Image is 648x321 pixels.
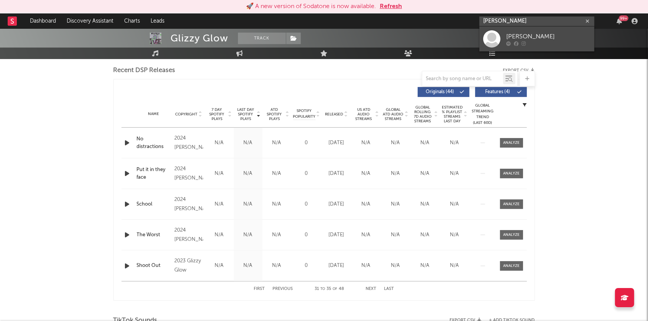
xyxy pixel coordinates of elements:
[264,170,289,178] div: N/A
[236,170,261,178] div: N/A
[174,134,203,152] div: 2024 [PERSON_NAME]
[293,262,320,270] div: 0
[480,90,515,94] span: Features ( 4 )
[145,13,170,29] a: Leads
[324,201,349,208] div: [DATE]
[353,262,379,270] div: N/A
[503,68,535,73] button: Export CSV
[325,112,343,117] span: Released
[174,257,203,275] div: 2023 Glizzy Glow
[442,201,468,208] div: N/A
[207,231,232,239] div: N/A
[264,139,289,147] div: N/A
[383,231,408,239] div: N/A
[207,107,227,121] span: 7 Day Spotify Plays
[442,262,468,270] div: N/A
[293,108,315,120] span: Spotify Popularity
[471,103,494,126] div: Global Streaming Trend (Last 60D)
[25,13,61,29] a: Dashboard
[246,2,376,11] div: 🚀 A new version of Sodatone is now available.
[412,170,438,178] div: N/A
[293,170,320,178] div: 0
[475,87,527,97] button: Features(4)
[207,170,232,178] div: N/A
[175,112,197,117] span: Copyright
[619,15,628,21] div: 99 +
[383,201,408,208] div: N/A
[422,76,503,82] input: Search by song name or URL
[384,287,394,291] button: Last
[238,33,286,44] button: Track
[324,170,349,178] div: [DATE]
[380,2,402,11] button: Refresh
[61,13,119,29] a: Discovery Assistant
[293,201,320,208] div: 0
[137,201,171,208] a: School
[442,231,468,239] div: N/A
[383,262,408,270] div: N/A
[174,165,203,183] div: 2024 [PERSON_NAME]
[324,262,349,270] div: [DATE]
[418,87,469,97] button: Originals(44)
[324,231,349,239] div: [DATE]
[442,105,463,123] span: Estimated % Playlist Streams Last Day
[236,107,256,121] span: Last Day Spotify Plays
[137,135,171,150] a: No distractions
[207,201,232,208] div: N/A
[264,262,289,270] div: N/A
[308,285,351,294] div: 31 35 48
[137,262,171,270] a: Shoot Out
[442,139,468,147] div: N/A
[412,139,438,147] div: N/A
[383,107,404,121] span: Global ATD Audio Streams
[412,105,433,123] span: Global Rolling 7D Audio Streams
[479,26,594,51] a: [PERSON_NAME]
[293,139,320,147] div: 0
[506,32,591,41] div: [PERSON_NAME]
[293,231,320,239] div: 0
[119,13,145,29] a: Charts
[412,231,438,239] div: N/A
[236,231,261,239] div: N/A
[264,201,289,208] div: N/A
[273,287,293,291] button: Previous
[383,170,408,178] div: N/A
[207,139,232,147] div: N/A
[353,139,379,147] div: N/A
[324,139,349,147] div: [DATE]
[423,90,458,94] span: Originals ( 44 )
[171,33,228,44] div: Glizzy Glow
[320,287,325,291] span: to
[617,18,622,24] button: 99+
[383,139,408,147] div: N/A
[236,201,261,208] div: N/A
[174,195,203,214] div: 2024 [PERSON_NAME]
[333,287,337,291] span: of
[353,231,379,239] div: N/A
[264,107,285,121] span: ATD Spotify Plays
[254,287,265,291] button: First
[479,16,594,26] input: Search for artists
[137,111,171,117] div: Name
[236,139,261,147] div: N/A
[137,166,171,181] a: Put it in they face
[353,201,379,208] div: N/A
[264,231,289,239] div: N/A
[412,262,438,270] div: N/A
[174,226,203,244] div: 2024 [PERSON_NAME]
[113,66,176,75] span: Recent DSP Releases
[353,107,374,121] span: US ATD Audio Streams
[442,170,468,178] div: N/A
[137,231,171,239] a: The Worst
[207,262,232,270] div: N/A
[353,170,379,178] div: N/A
[412,201,438,208] div: N/A
[366,287,377,291] button: Next
[236,262,261,270] div: N/A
